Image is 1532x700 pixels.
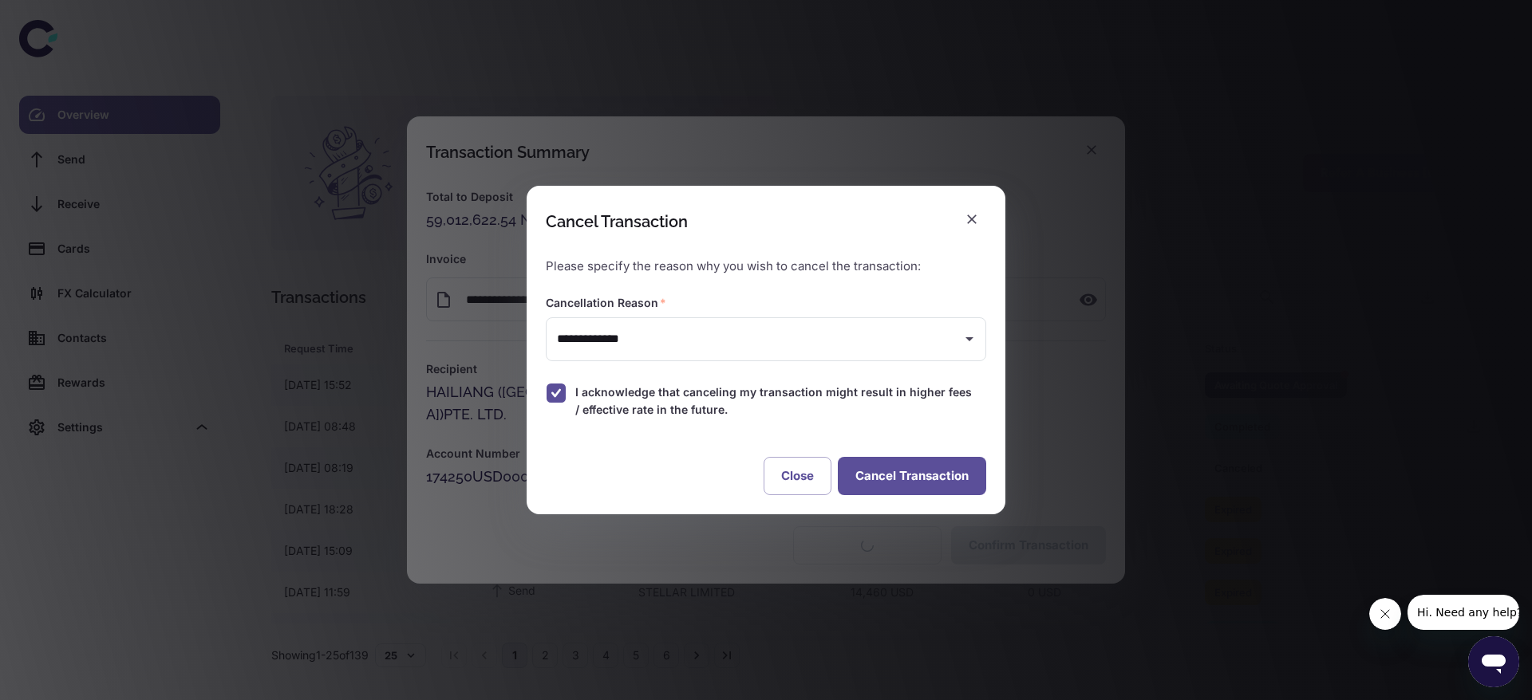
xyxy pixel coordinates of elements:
[546,212,688,231] div: Cancel Transaction
[546,258,986,276] p: Please specify the reason why you wish to cancel the transaction:
[10,11,115,24] span: Hi. Need any help?
[764,457,831,495] button: Close
[575,383,973,419] span: I acknowledge that canceling my transaction might result in higher fees / effective rate in the f...
[958,328,981,350] button: Open
[1408,595,1519,630] iframe: Message from company
[1468,636,1519,687] iframe: Button to launch messaging window
[838,457,986,495] button: Cancel Transaction
[1369,598,1401,630] iframe: Close message
[546,295,666,311] label: Cancellation Reason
